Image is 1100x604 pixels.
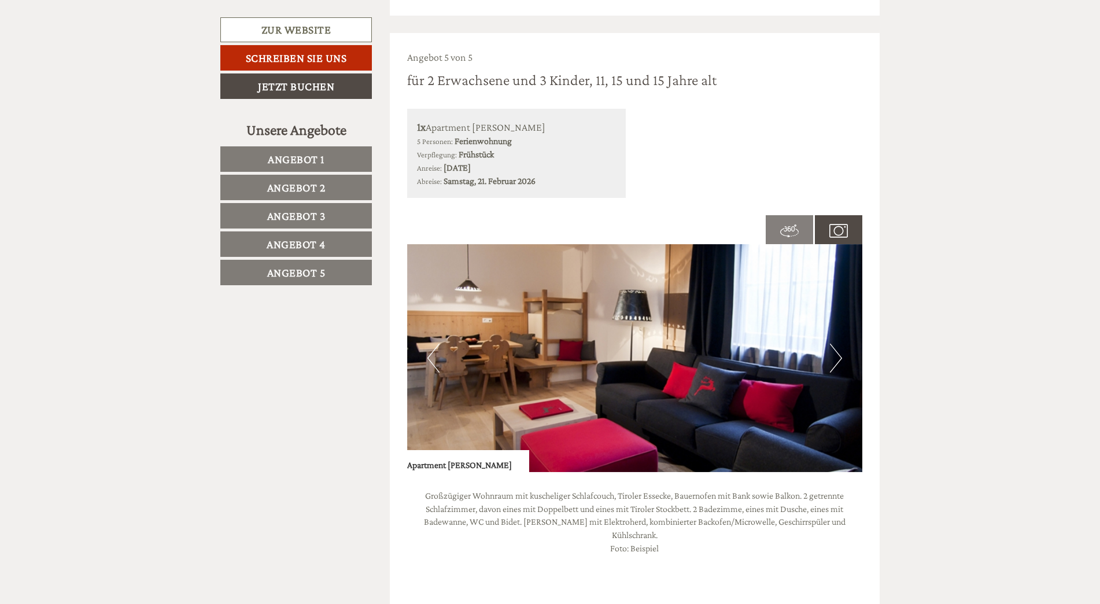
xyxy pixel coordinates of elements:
button: Previous [427,344,440,373]
div: für 2 Erwachsene und 3 Kinder, 11, 15 und 15 Jahre alt [407,69,717,91]
button: Next [830,344,842,373]
b: Samstag, 21. Februar 2026 [444,176,536,186]
small: Verpflegung: [417,150,457,159]
a: Zur Website [220,17,372,42]
img: image [407,244,863,472]
small: Anreise: [417,164,442,172]
span: Angebot 5 von 5 [407,51,473,63]
div: Guten Tag, wie können wir Ihnen helfen? [9,31,169,67]
b: [DATE] [444,163,471,172]
div: Zin Senfter Residence [17,34,163,43]
small: 17:18 [17,56,163,64]
b: Ferienwohnung [455,136,512,146]
div: Mittwoch [198,9,258,28]
div: Apartment [PERSON_NAME] [407,450,529,472]
span: Angebot 4 [267,238,326,251]
span: Angebot 3 [267,209,326,222]
button: Senden [378,300,456,325]
b: Frühstück [459,149,494,159]
small: 5 Personen: [417,137,453,146]
small: Abreise: [417,177,442,186]
img: 360-grad.svg [780,222,799,240]
span: Angebot 5 [267,266,326,279]
p: Großzügiger Wohnraum mit kuscheliger Schlafcouch, Tiroler Essecke, Bauernofen mit Bank sowie Balk... [407,489,863,555]
span: Angebot 1 [268,153,324,165]
img: camera.svg [829,222,848,240]
b: 1x [417,120,426,133]
div: Unsere Angebote [220,119,372,141]
a: Jetzt buchen [220,73,372,99]
div: Apartment [PERSON_NAME] [417,119,617,135]
a: Schreiben Sie uns [220,45,372,71]
span: Angebot 2 [267,181,326,194]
